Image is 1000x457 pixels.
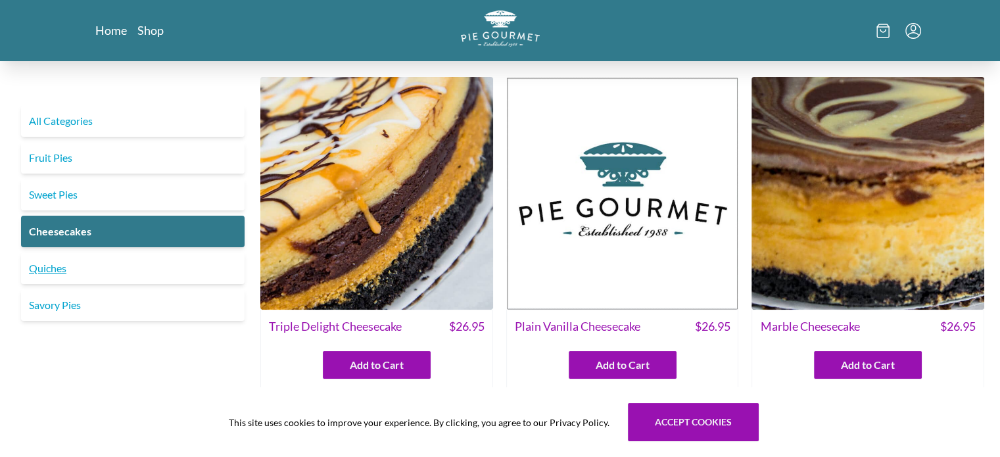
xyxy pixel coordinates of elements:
[569,351,677,379] button: Add to Cart
[261,387,492,409] div: Vanilla, Chocolate, Butterscotch
[95,22,127,38] a: Home
[21,179,245,210] a: Sweet Pies
[461,11,540,51] a: Logo
[694,318,730,335] span: $ 26.95
[21,105,245,137] a: All Categories
[269,318,402,335] span: Triple Delight Cheesecake
[506,77,739,310] img: Plain Vanilla Cheesecake
[940,318,976,335] span: $ 26.95
[751,77,984,310] img: Marble Cheesecake
[905,23,921,39] button: Menu
[628,403,759,441] button: Accept cookies
[21,142,245,174] a: Fruit Pies
[229,416,609,429] span: This site uses cookies to improve your experience. By clicking, you agree to our Privacy Policy.
[752,387,984,409] div: Marble Cheesecake
[841,357,895,373] span: Add to Cart
[21,216,245,247] a: Cheesecakes
[596,357,650,373] span: Add to Cart
[21,289,245,321] a: Savory Pies
[21,253,245,284] a: Quiches
[814,351,922,379] button: Add to Cart
[137,22,164,38] a: Shop
[260,77,493,310] img: Triple Delight Cheesecake
[461,11,540,47] img: logo
[350,357,404,373] span: Add to Cart
[760,318,859,335] span: Marble Cheesecake
[515,318,640,335] span: Plain Vanilla Cheesecake
[507,387,738,409] div: Plain Vanilla
[323,351,431,379] button: Add to Cart
[449,318,485,335] span: $ 26.95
